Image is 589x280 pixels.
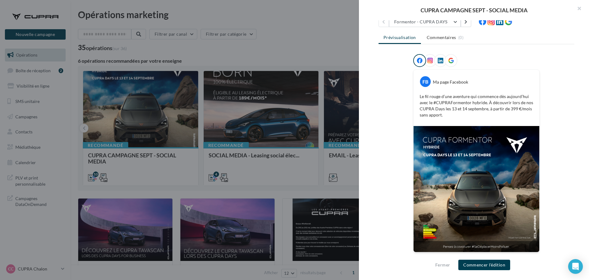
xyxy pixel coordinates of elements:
p: Le fil rouge d’une aventure qui commence dès aujourd’hui avec le #CUPRAFormentor hybride. À décou... [420,93,533,118]
button: Formentor - CUPRA DAYS [389,17,461,27]
div: Ma page Facebook [433,79,468,85]
span: Commentaires [427,34,456,41]
button: Commencer l'édition [458,260,510,270]
div: FB [420,76,431,87]
div: CUPRA CAMPAGNE SEPT - SOCIAL MEDIA [369,7,579,13]
button: Fermer [433,261,452,269]
div: La prévisualisation est non-contractuelle [413,252,540,260]
div: Open Intercom Messenger [568,259,583,274]
span: (0) [458,35,464,40]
